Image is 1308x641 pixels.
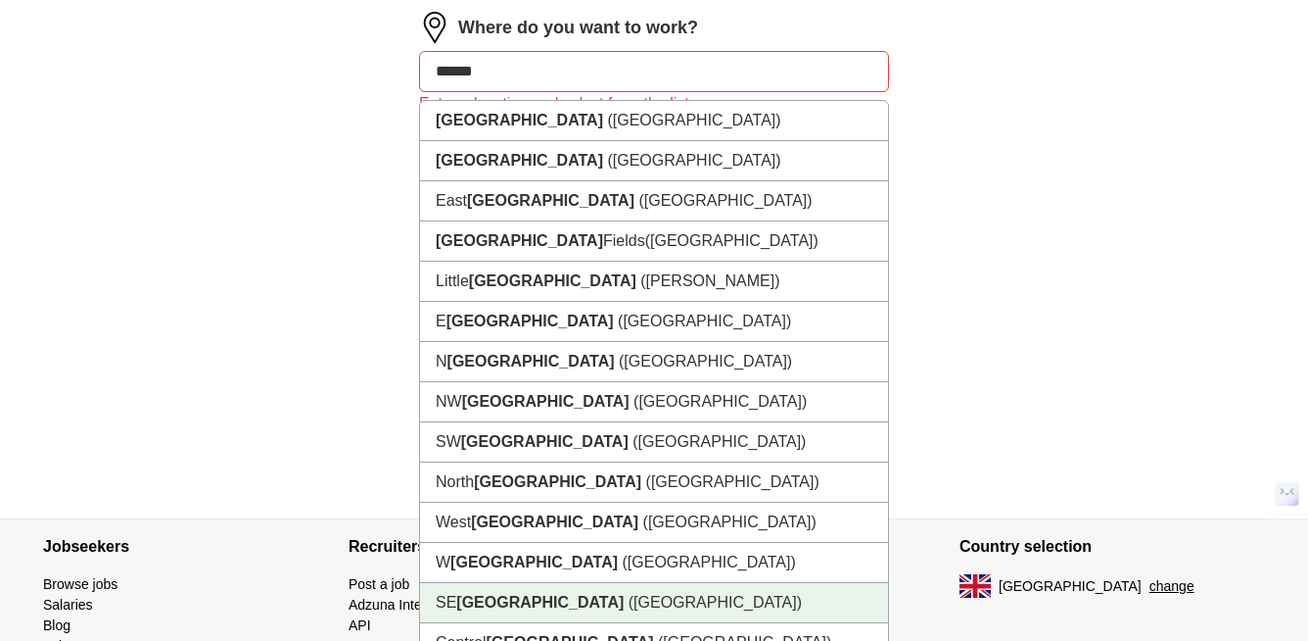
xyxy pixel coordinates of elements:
[447,353,615,370] strong: [GEOGRAPHIC_DATA]
[462,393,630,410] strong: [GEOGRAPHIC_DATA]
[633,393,807,410] span: ([GEOGRAPHIC_DATA])
[456,594,624,611] strong: [GEOGRAPHIC_DATA]
[467,192,634,209] strong: [GEOGRAPHIC_DATA]
[959,519,1265,574] h4: Country selection
[420,583,888,623] li: SE
[959,574,991,598] img: UK flag
[349,617,371,633] a: API
[420,543,888,583] li: W
[619,353,792,370] span: ([GEOGRAPHIC_DATA])
[458,15,698,41] label: Where do you want to work?
[607,152,780,169] span: ([GEOGRAPHIC_DATA])
[643,514,817,530] span: ([GEOGRAPHIC_DATA])
[607,112,780,128] span: ([GEOGRAPHIC_DATA])
[450,554,618,570] strong: [GEOGRAPHIC_DATA]
[349,597,468,613] a: Adzuna Intelligence
[646,473,819,490] span: ([GEOGRAPHIC_DATA])
[436,152,603,169] strong: [GEOGRAPHIC_DATA]
[43,576,117,592] a: Browse jobs
[645,232,818,249] span: ([GEOGRAPHIC_DATA])
[632,433,806,450] span: ([GEOGRAPHIC_DATA])
[461,433,629,450] strong: [GEOGRAPHIC_DATA]
[469,272,636,289] strong: [GEOGRAPHIC_DATA]
[420,422,888,463] li: SW
[623,554,796,570] span: ([GEOGRAPHIC_DATA])
[419,92,889,116] div: Enter a location and select from the list
[420,181,888,222] li: East
[436,232,603,249] strong: [GEOGRAPHIC_DATA]
[420,382,888,422] li: NW
[640,272,779,289] span: ([PERSON_NAME])
[471,514,638,530] strong: [GEOGRAPHIC_DATA]
[999,576,1142,597] span: [GEOGRAPHIC_DATA]
[43,597,93,613] a: Salaries
[419,12,450,43] img: location.png
[474,473,641,490] strong: [GEOGRAPHIC_DATA]
[420,342,888,382] li: N
[1149,576,1194,597] button: change
[436,112,603,128] strong: [GEOGRAPHIC_DATA]
[618,313,791,329] span: ([GEOGRAPHIC_DATA])
[638,192,812,209] span: ([GEOGRAPHIC_DATA])
[420,463,888,503] li: North
[420,262,888,302] li: Little
[43,617,70,633] a: Blog
[446,313,614,329] strong: [GEOGRAPHIC_DATA]
[349,576,409,592] a: Post a job
[420,503,888,543] li: West
[420,222,888,262] li: Fields
[629,594,802,611] span: ([GEOGRAPHIC_DATA])
[420,302,888,342] li: E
